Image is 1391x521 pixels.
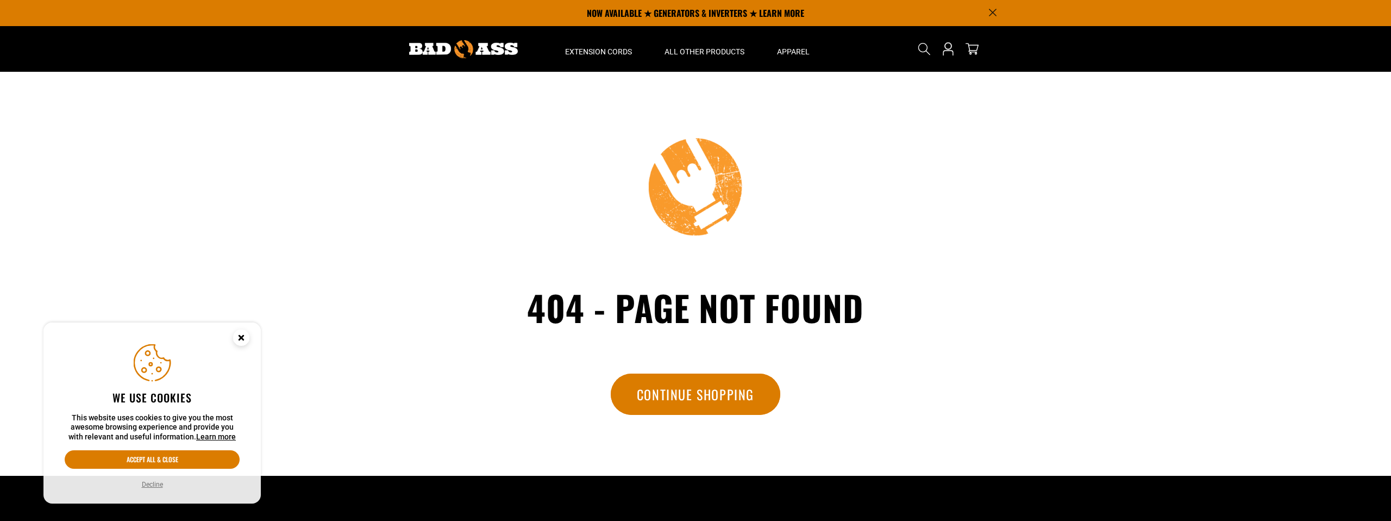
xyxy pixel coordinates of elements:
a: Continue Shopping [611,374,780,415]
button: Decline [139,479,166,490]
img: Bad Ass Extension Cords [409,40,518,58]
summary: Search [916,40,933,58]
a: Learn more [196,432,236,441]
summary: All Other Products [648,26,761,72]
h2: We use cookies [65,390,240,405]
button: Accept all & close [65,450,240,469]
span: All Other Products [665,47,744,57]
span: Apparel [777,47,810,57]
span: Extension Cords [565,47,632,57]
p: This website uses cookies to give you the most awesome browsing experience and provide you with r... [65,413,240,442]
summary: Apparel [761,26,826,72]
summary: Extension Cords [549,26,648,72]
h1: 404 - Page not found [174,285,1217,330]
aside: Cookie Consent [43,322,261,504]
